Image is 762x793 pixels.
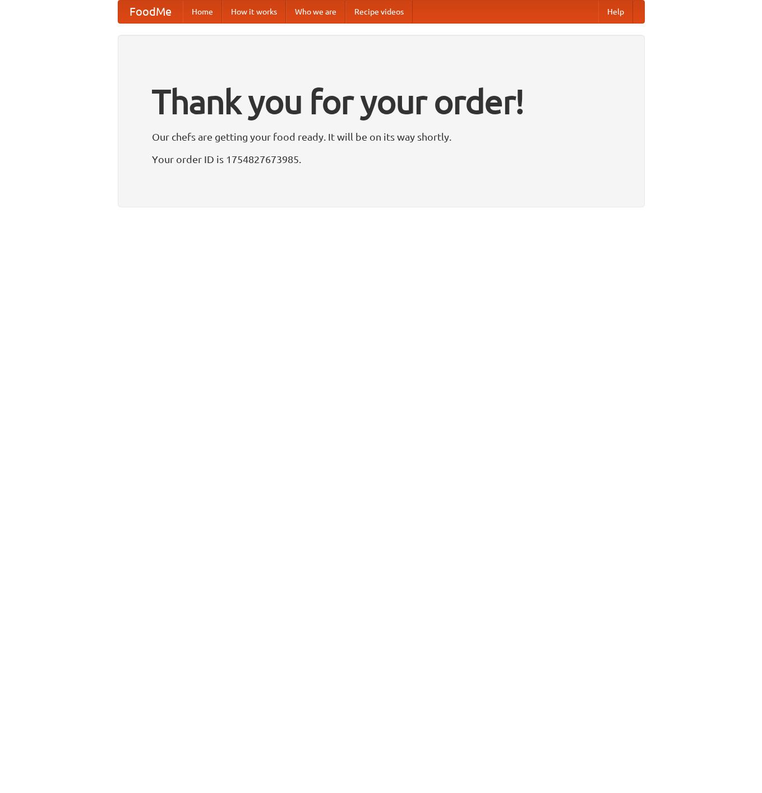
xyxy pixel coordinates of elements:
a: Home [183,1,222,23]
a: Help [598,1,633,23]
a: FoodMe [118,1,183,23]
p: Your order ID is 1754827673985. [152,151,611,168]
a: How it works [222,1,286,23]
a: Who we are [286,1,345,23]
p: Our chefs are getting your food ready. It will be on its way shortly. [152,128,611,145]
a: Recipe videos [345,1,413,23]
h1: Thank you for your order! [152,75,611,128]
